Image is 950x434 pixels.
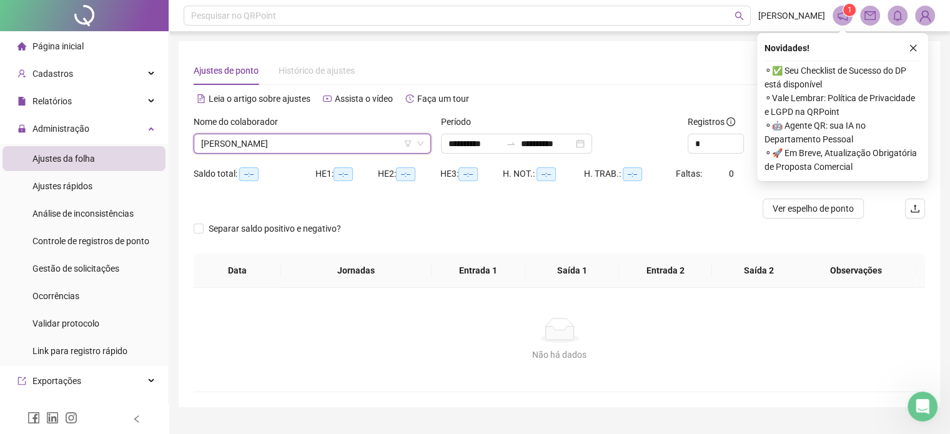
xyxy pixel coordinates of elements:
[32,209,134,219] span: Análise de inconsistências
[17,97,26,106] span: file
[209,348,910,362] div: Não há dados
[417,140,424,147] span: down
[17,69,26,78] span: user-add
[758,9,825,22] span: [PERSON_NAME]
[729,169,734,179] span: 0
[334,167,353,181] span: --:--
[132,415,141,423] span: left
[584,167,675,181] div: H. TRAB.:
[623,167,642,181] span: --:--
[17,377,26,385] span: export
[417,94,469,104] span: Faça um tour
[32,124,89,134] span: Administração
[65,412,77,424] span: instagram
[32,41,84,51] span: Página inicial
[764,119,921,146] span: ⚬ 🤖 Agente QR: sua IA no Departamento Pessoal
[239,167,259,181] span: --:--
[763,199,864,219] button: Ver espelho de ponto
[892,10,903,21] span: bell
[32,236,149,246] span: Controle de registros de ponto
[440,167,503,181] div: HE 3:
[764,64,921,91] span: ⚬ ✅ Seu Checklist de Sucesso do DP está disponível
[525,254,619,288] th: Saída 1
[32,264,119,274] span: Gestão de solicitações
[279,66,355,76] span: Histórico de ajustes
[441,115,479,129] label: Período
[910,204,920,214] span: upload
[764,91,921,119] span: ⚬ Vale Lembrar: Política de Privacidade e LGPD na QRPoint
[194,254,281,288] th: Data
[848,6,852,14] span: 1
[688,115,735,129] span: Registros
[315,167,378,181] div: HE 1:
[908,392,938,422] iframe: Intercom live chat
[916,6,934,25] img: 94301
[735,11,744,21] span: search
[807,264,906,277] span: Observações
[619,254,713,288] th: Entrada 2
[726,117,735,126] span: info-circle
[194,115,286,129] label: Nome do colaborador
[32,376,81,386] span: Exportações
[204,222,346,235] span: Separar saldo positivo e negativo?
[503,167,584,181] div: H. NOT.:
[797,254,916,288] th: Observações
[909,44,918,52] span: close
[506,139,516,149] span: swap-right
[17,124,26,133] span: lock
[209,94,310,104] span: Leia o artigo sobre ajustes
[46,412,59,424] span: linkedin
[32,403,79,413] span: Integrações
[32,154,95,164] span: Ajustes da folha
[194,66,259,76] span: Ajustes de ponto
[537,167,556,181] span: --:--
[32,291,79,301] span: Ocorrências
[773,202,854,215] span: Ver espelho de ponto
[27,412,40,424] span: facebook
[506,139,516,149] span: to
[17,42,26,51] span: home
[837,10,848,21] span: notification
[323,94,332,103] span: youtube
[194,167,315,181] div: Saldo total:
[764,41,809,55] span: Novidades !
[32,69,73,79] span: Cadastros
[32,181,92,191] span: Ajustes rápidos
[32,318,99,328] span: Validar protocolo
[197,94,205,103] span: file-text
[32,96,72,106] span: Relatórios
[843,4,856,16] sup: 1
[764,146,921,174] span: ⚬ 🚀 Em Breve, Atualização Obrigatória de Proposta Comercial
[281,254,432,288] th: Jornadas
[712,254,806,288] th: Saída 2
[396,167,415,181] span: --:--
[458,167,478,181] span: --:--
[864,10,876,21] span: mail
[432,254,525,288] th: Entrada 1
[201,134,423,153] span: MATHEUS HENRIQUE DE MEDEIROS MORAIS
[335,94,393,104] span: Assista o vídeo
[404,140,412,147] span: filter
[405,94,414,103] span: history
[676,169,704,179] span: Faltas:
[32,346,127,356] span: Link para registro rápido
[378,167,440,181] div: HE 2:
